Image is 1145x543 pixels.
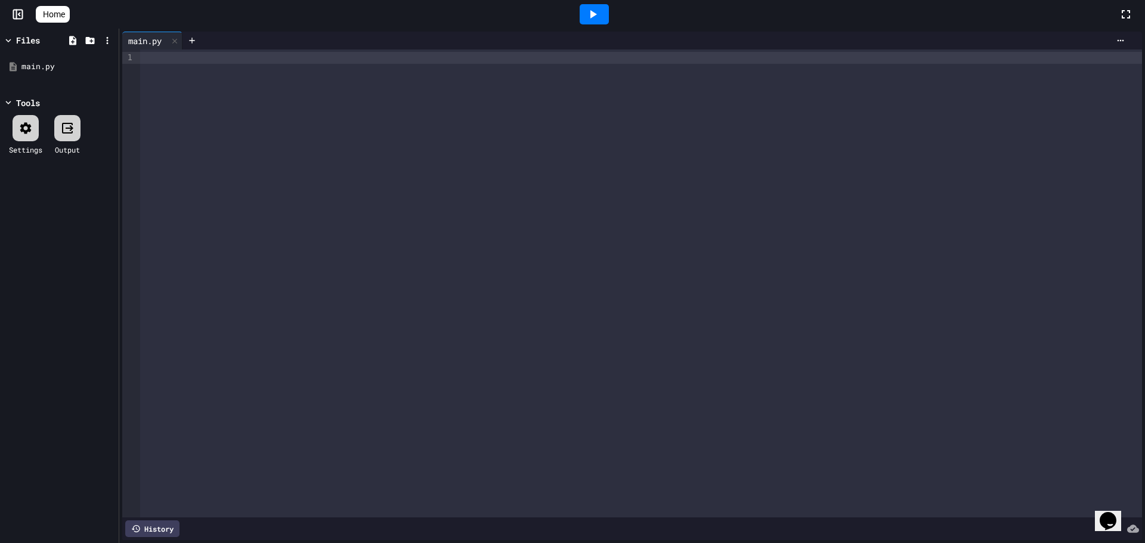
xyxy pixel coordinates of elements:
iframe: chat widget [1095,495,1133,531]
div: Tools [16,97,40,109]
div: Settings [9,144,42,155]
div: Files [16,34,40,46]
div: 1 [122,52,134,64]
div: History [125,520,180,537]
div: Output [55,144,80,155]
div: main.py [21,61,114,73]
span: Home [43,8,65,20]
div: main.py [122,32,182,49]
a: Home [36,6,70,23]
div: main.py [122,35,168,47]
